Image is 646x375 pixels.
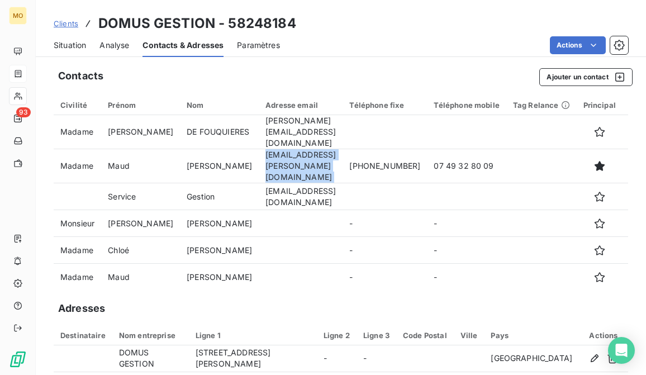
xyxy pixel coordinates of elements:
[60,101,94,110] div: Civilité
[259,183,343,210] td: [EMAIL_ADDRESS][DOMAIN_NAME]
[180,237,259,264] td: [PERSON_NAME]
[101,149,180,183] td: Maud
[58,301,105,316] h5: Adresses
[484,345,579,372] td: [GEOGRAPHIC_DATA]
[112,345,189,372] td: DOMUS GESTION
[357,345,396,372] td: -
[586,331,621,340] div: Actions
[427,210,506,237] td: -
[180,210,259,237] td: [PERSON_NAME]
[180,264,259,291] td: [PERSON_NAME]
[180,115,259,149] td: DE FOUQUIERES
[54,237,101,264] td: Madame
[180,183,259,210] td: Gestion
[550,36,606,54] button: Actions
[363,331,389,340] div: Ligne 3
[460,331,478,340] div: Ville
[54,115,101,149] td: Madame
[187,101,252,110] div: Nom
[9,350,27,368] img: Logo LeanPay
[513,101,570,110] div: Tag Relance
[427,237,506,264] td: -
[9,110,26,127] a: 93
[98,13,296,34] h3: DOMUS GESTION - 58248184
[539,68,633,86] button: Ajouter un contact
[101,183,180,210] td: Service
[54,19,78,28] span: Clients
[427,149,506,183] td: 07 49 32 80 09
[196,331,310,340] div: Ligne 1
[60,331,106,340] div: Destinataire
[99,40,129,51] span: Analyse
[343,237,427,264] td: -
[491,331,572,340] div: Pays
[54,18,78,29] a: Clients
[403,331,447,340] div: Code Postal
[317,345,357,372] td: -
[259,149,343,183] td: [EMAIL_ADDRESS][PERSON_NAME][DOMAIN_NAME]
[343,210,427,237] td: -
[142,40,224,51] span: Contacts & Adresses
[9,7,27,25] div: MO
[349,101,420,110] div: Téléphone fixe
[180,149,259,183] td: [PERSON_NAME]
[101,210,180,237] td: [PERSON_NAME]
[54,149,101,183] td: Madame
[189,345,317,372] td: [STREET_ADDRESS][PERSON_NAME]
[16,107,31,117] span: 93
[265,101,336,110] div: Adresse email
[237,40,280,51] span: Paramètres
[427,264,506,291] td: -
[119,331,182,340] div: Nom entreprise
[58,68,103,84] h5: Contacts
[324,331,350,340] div: Ligne 2
[583,101,616,110] div: Principal
[608,337,635,364] div: Open Intercom Messenger
[101,237,180,264] td: Chloé
[108,101,173,110] div: Prénom
[434,101,499,110] div: Téléphone mobile
[259,115,343,149] td: [PERSON_NAME][EMAIL_ADDRESS][DOMAIN_NAME]
[343,264,427,291] td: -
[343,149,427,183] td: [PHONE_NUMBER]
[101,115,180,149] td: [PERSON_NAME]
[54,210,101,237] td: Monsieur
[101,264,180,291] td: Maud
[54,40,86,51] span: Situation
[54,264,101,291] td: Madame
